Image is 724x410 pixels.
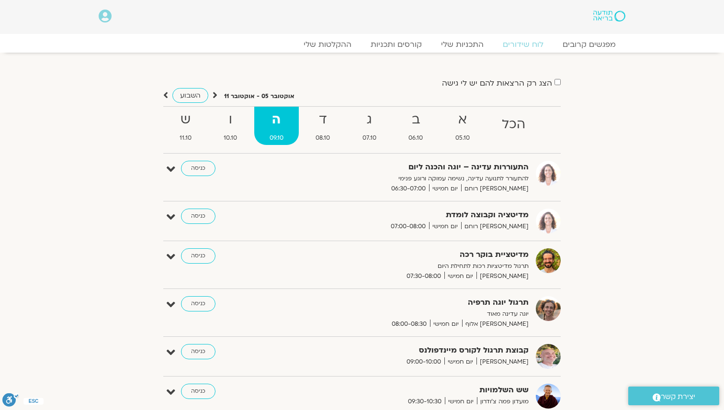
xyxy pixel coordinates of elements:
[294,384,529,397] strong: שש השלמויות
[224,91,294,101] p: אוקטובר 05 - אוקטובר 11
[429,184,461,194] span: יום חמישי
[444,271,476,281] span: יום חמישי
[209,107,253,145] a: ו10.10
[254,107,299,145] a: ה09.10
[294,296,529,309] strong: תרגול יוגה תרפיה
[172,88,208,103] a: השבוע
[440,133,485,143] span: 05.10
[294,248,529,261] strong: מדיטציית בוקר רכה
[361,40,431,49] a: קורסים ותכניות
[461,184,529,194] span: [PERSON_NAME] רוחם
[477,397,529,407] span: מועדון פמה צ'ודרון
[181,344,215,359] a: כניסה
[388,184,429,194] span: 06:30-07:00
[487,114,541,135] strong: הכל
[209,133,253,143] span: 10.10
[254,109,299,131] strong: ה
[440,107,485,145] a: א05.10
[661,390,695,403] span: יצירת קשר
[181,384,215,399] a: כניסה
[442,79,552,88] label: הצג רק הרצאות להם יש לי גישה
[403,271,444,281] span: 07:30-08:00
[553,40,625,49] a: מפגשים קרובים
[394,109,439,131] strong: ב
[431,40,493,49] a: התכניות שלי
[254,133,299,143] span: 09.10
[487,107,541,145] a: הכל
[476,357,529,367] span: [PERSON_NAME]
[493,40,553,49] a: לוח שידורים
[294,309,529,319] p: יוגה עדינה מאוד
[294,40,361,49] a: ההקלטות שלי
[405,397,445,407] span: 09:30-10:30
[301,107,346,145] a: ד08.10
[628,387,719,405] a: יצירת קשר
[164,109,207,131] strong: ש
[445,397,477,407] span: יום חמישי
[387,222,429,232] span: 07:00-08:00
[294,161,529,174] strong: התעוררות עדינה – יוגה והכנה ליום
[294,174,529,184] p: להתעורר לתנועה עדינה, נשימה עמוקה ורוגע פנימי
[99,40,625,49] nav: Menu
[462,319,529,329] span: [PERSON_NAME] אלוף
[403,357,444,367] span: 09:00-10:00
[440,109,485,131] strong: א
[301,133,346,143] span: 08.10
[301,109,346,131] strong: ד
[461,222,529,232] span: [PERSON_NAME] רוחם
[347,133,392,143] span: 07.10
[181,248,215,264] a: כניסה
[347,109,392,131] strong: ג
[476,271,529,281] span: [PERSON_NAME]
[294,344,529,357] strong: קבוצת תרגול לקורס מיינדפולנס
[209,109,253,131] strong: ו
[444,357,476,367] span: יום חמישי
[294,209,529,222] strong: מדיטציה וקבוצה לומדת
[347,107,392,145] a: ג07.10
[430,319,462,329] span: יום חמישי
[164,107,207,145] a: ש11.10
[181,209,215,224] a: כניסה
[181,296,215,311] a: כניסה
[394,133,439,143] span: 06.10
[294,261,529,271] p: תרגול מדיטציות רכות לתחילת היום
[388,319,430,329] span: 08:00-08:30
[394,107,439,145] a: ב06.10
[181,161,215,176] a: כניסה
[180,91,201,100] span: השבוע
[429,222,461,232] span: יום חמישי
[164,133,207,143] span: 11.10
